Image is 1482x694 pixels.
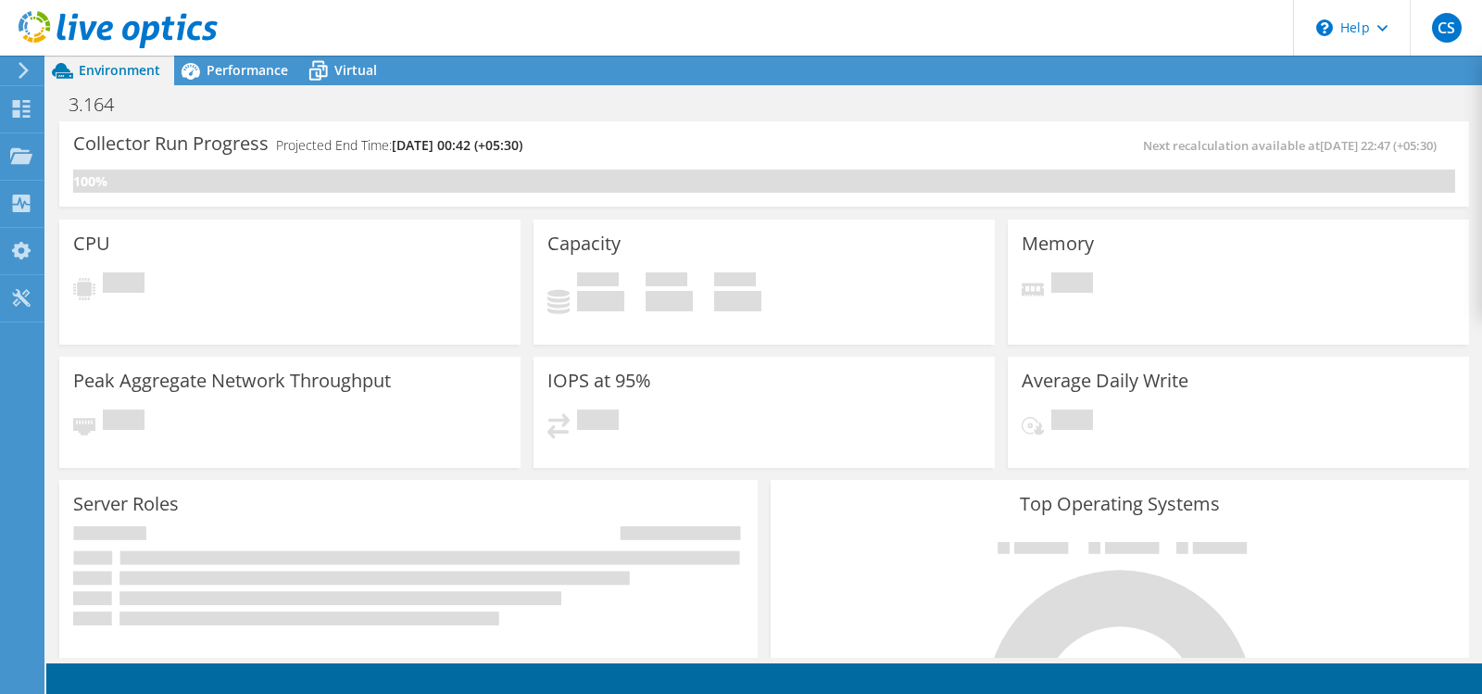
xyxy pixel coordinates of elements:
[577,291,624,311] h4: 0 GiB
[207,61,288,79] span: Performance
[1320,137,1437,154] span: [DATE] 22:47 (+05:30)
[714,272,756,291] span: Total
[73,233,110,254] h3: CPU
[1022,233,1094,254] h3: Memory
[103,410,144,435] span: Pending
[1051,272,1093,297] span: Pending
[79,61,160,79] span: Environment
[1432,13,1462,43] span: CS
[577,272,619,291] span: Used
[73,371,391,391] h3: Peak Aggregate Network Throughput
[714,291,761,311] h4: 0 GiB
[103,272,144,297] span: Pending
[1051,410,1093,435] span: Pending
[1316,19,1333,36] svg: \n
[577,410,619,435] span: Pending
[392,136,522,154] span: [DATE] 00:42 (+05:30)
[276,135,522,156] h4: Projected End Time:
[60,95,143,115] h1: 3.164
[334,61,377,79] span: Virtual
[547,233,621,254] h3: Capacity
[73,494,179,514] h3: Server Roles
[785,494,1455,514] h3: Top Operating Systems
[1022,371,1188,391] h3: Average Daily Write
[1143,137,1446,154] span: Next recalculation available at
[646,291,693,311] h4: 0 GiB
[547,371,651,391] h3: IOPS at 95%
[646,272,687,291] span: Free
